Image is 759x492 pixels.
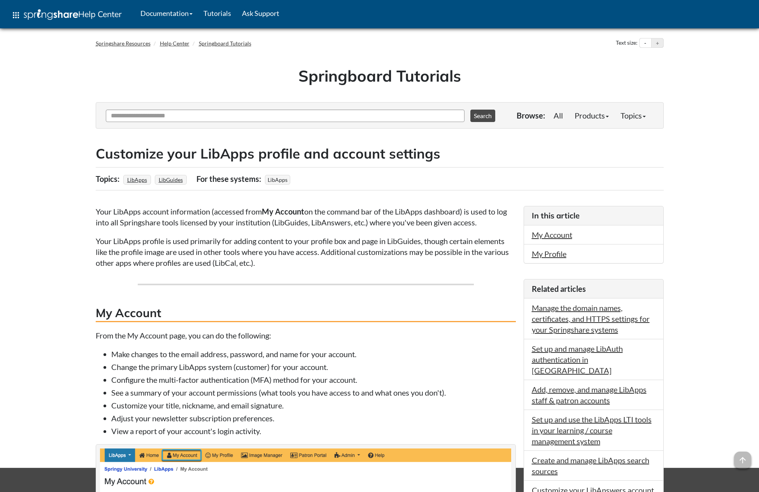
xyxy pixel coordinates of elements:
[111,349,516,359] li: Make changes to the email address, password, and name for your account.
[614,38,639,48] div: Text size:
[734,452,751,462] a: arrow_upward
[532,230,572,239] a: My Account
[111,400,516,411] li: Customize your title, nickname, and email signature.
[96,144,664,163] h2: Customize your LibApps profile and account settings
[102,65,658,87] h1: Springboard Tutorials
[96,206,516,228] p: Your LibApps account information (accessed from on the command bar of the LibApps dashboard) is u...
[196,171,263,186] div: For these systems:
[96,171,121,186] div: Topics:
[615,108,652,123] a: Topics
[111,374,516,385] li: Configure the multi-factor authentication (MFA) method for your account.
[532,303,650,334] a: Manage the domain names, certificates, and HTTPS settings for your Springshare systems
[640,38,651,48] button: Decrease text size
[111,387,516,398] li: See a summary of your account permissions (what tools you have access to and what ones you don't).
[237,3,285,23] a: Ask Support
[160,40,189,47] a: Help Center
[532,344,623,375] a: Set up and manage LibAuth authentication in [GEOGRAPHIC_DATA]
[569,108,615,123] a: Products
[111,413,516,424] li: Adjust your newsletter subscription preferences.
[199,40,251,47] a: Springboard Tutorials
[88,474,671,486] div: This site uses cookies as well as records your IP address for usage statistics.
[532,415,652,446] a: Set up and use the LibApps LTI tools in your learning / course management system
[517,110,545,121] p: Browse:
[198,3,237,23] a: Tutorials
[111,426,516,436] li: View a report of your account's login activity.
[111,361,516,372] li: Change the primary LibApps system (customer) for your account.
[262,207,304,216] strong: My Account
[532,284,586,293] span: Related articles
[532,210,656,221] h3: In this article
[548,108,569,123] a: All
[265,175,290,185] span: LibApps
[78,9,122,19] span: Help Center
[470,110,495,122] button: Search
[652,38,663,48] button: Increase text size
[532,249,566,258] a: My Profile
[96,305,516,322] h3: My Account
[96,330,516,341] p: From the My Account page, you can do the following:
[96,236,516,268] p: Your LibApps profile is used primarily for adding content to your profile box and page in LibGuid...
[532,385,647,405] a: Add, remove, and manage LibApps staff & patron accounts
[96,40,151,47] a: Springshare Resources
[135,3,198,23] a: Documentation
[126,174,148,185] a: LibApps
[24,9,78,20] img: Springshare
[532,455,649,476] a: Create and manage LibApps search sources
[734,452,751,469] span: arrow_upward
[11,10,21,20] span: apps
[158,174,184,185] a: LibGuides
[6,3,127,27] a: apps Help Center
